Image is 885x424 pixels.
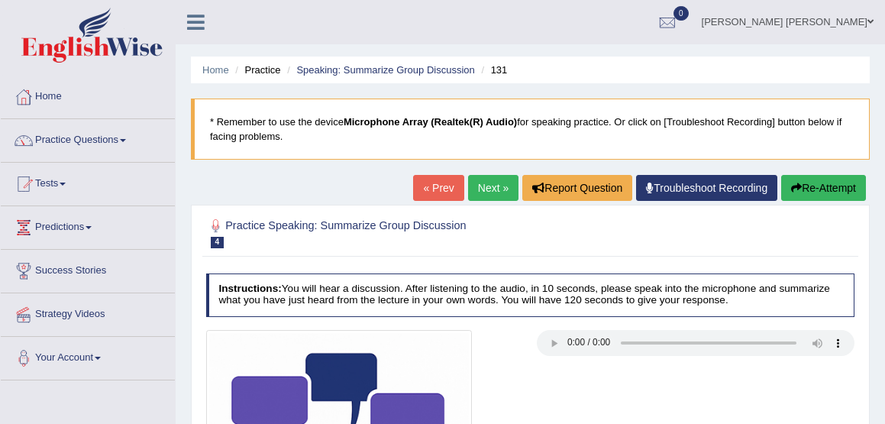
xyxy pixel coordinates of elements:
[673,6,689,21] span: 0
[636,175,777,201] a: Troubleshoot Recording
[344,116,517,128] b: Microphone Array (Realtek(R) Audio)
[522,175,632,201] button: Report Question
[1,76,175,114] a: Home
[1,119,175,157] a: Practice Questions
[477,63,507,77] li: 131
[206,273,855,317] h4: You will hear a discussion. After listening to the audio, in 10 seconds, please speak into the mi...
[1,250,175,288] a: Success Stories
[1,293,175,332] a: Strategy Videos
[468,175,518,201] a: Next »
[191,99,870,160] blockquote: * Remember to use the device for speaking practice. Or click on [Troubleshoot Recording] button b...
[1,337,175,375] a: Your Account
[1,163,175,201] a: Tests
[231,63,280,77] li: Practice
[202,64,229,76] a: Home
[413,175,463,201] a: « Prev
[1,206,175,244] a: Predictions
[781,175,866,201] button: Re-Attempt
[206,216,609,248] h2: Practice Speaking: Summarize Group Discussion
[211,237,224,248] span: 4
[218,283,281,294] b: Instructions:
[296,64,474,76] a: Speaking: Summarize Group Discussion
